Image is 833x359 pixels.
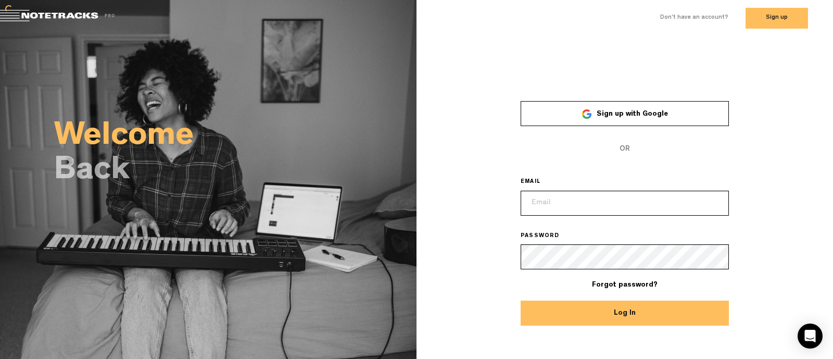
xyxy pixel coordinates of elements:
h2: Welcome [54,123,416,152]
span: Sign up with Google [597,110,668,118]
label: EMAIL [521,178,555,187]
button: Log In [521,301,729,326]
input: Email [521,191,729,216]
a: Forgot password? [592,281,658,289]
h2: Back [54,157,416,187]
label: PASSWORD [521,232,574,241]
div: Open Intercom Messenger [798,324,823,349]
button: Sign up [746,8,808,29]
span: OR [521,137,729,162]
label: Don't have an account? [660,14,728,22]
